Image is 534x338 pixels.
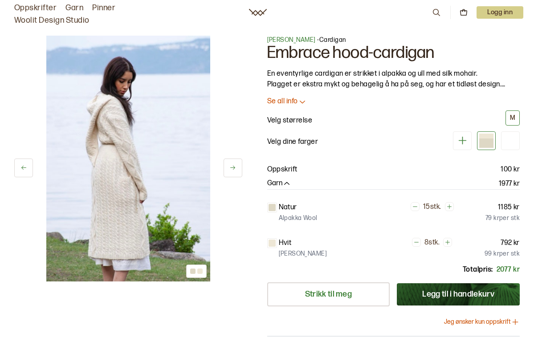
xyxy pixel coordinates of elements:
div: M [510,114,515,122]
a: Pinner [92,2,115,14]
p: Logg inn [477,6,523,19]
p: Oppskrift [267,164,298,175]
p: 792 kr [501,238,520,248]
div: Natur (ikke tilgjenglig) [501,131,520,150]
h1: Embrace hood-cardigan [267,45,520,61]
p: Velg størrelse [267,115,313,126]
a: Woolit [249,9,267,16]
p: Totalpris: [463,265,493,275]
a: Woolit Design Studio [14,14,90,27]
p: - Cardigan [267,36,520,45]
p: Plagget er ekstra mykt og behagelig å ha på seg, og har et tidløst design. Temaet i denne kolleks... [267,79,520,90]
p: En eventyrlige cardigan er strikket i alpakka og ull med silk mohair. [267,69,520,79]
p: 1977 kr [499,179,520,189]
div: Natur [477,131,496,150]
p: 79 kr per stk [485,214,520,223]
button: Garn [267,179,291,188]
p: 1185 kr [498,202,520,213]
button: Jeg ønsker kun oppskrift [444,318,520,326]
p: [PERSON_NAME] [279,249,327,258]
a: Garn [65,2,83,14]
button: Se all info [267,97,520,106]
a: Strikk til meg [267,282,390,306]
p: Natur [279,202,297,213]
p: 15 stk. [423,203,441,212]
p: 2077 kr [497,265,520,275]
p: Velg dine farger [267,137,318,147]
p: 100 kr [501,164,520,175]
img: Bilde av oppskrift [46,36,210,281]
a: Oppskrifter [14,2,57,14]
a: [PERSON_NAME] [267,36,316,44]
p: 8 stk. [424,238,440,248]
p: Se all info [267,97,298,106]
button: User dropdown [477,6,523,19]
button: M [505,110,520,126]
button: Legg til i handlekurv [397,283,520,305]
p: 99 kr per stk [485,249,520,258]
p: Hvit [279,238,292,248]
p: Alpakka Wool [279,214,318,223]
